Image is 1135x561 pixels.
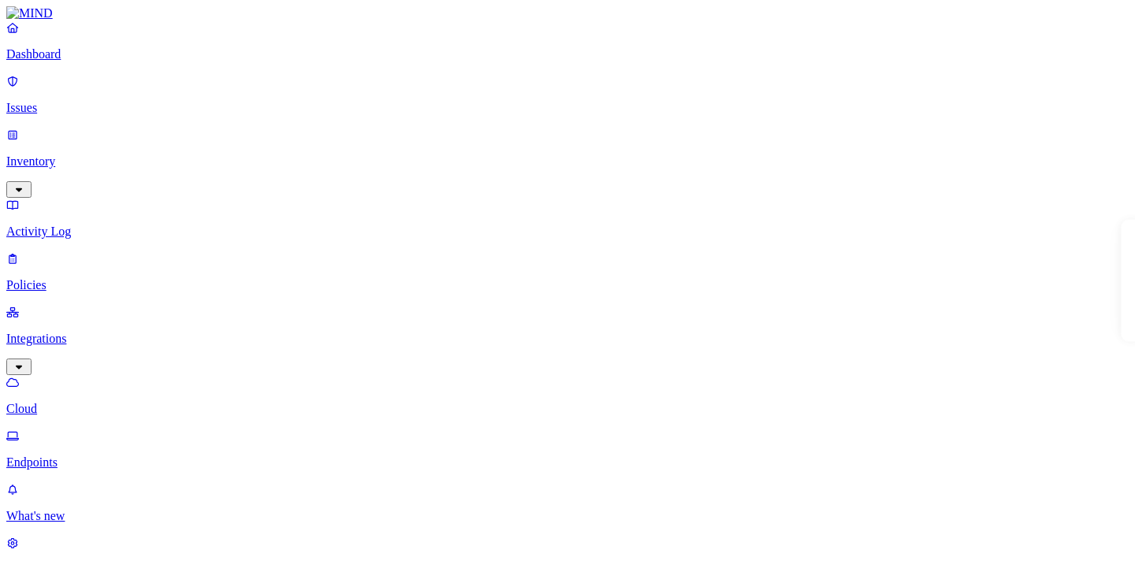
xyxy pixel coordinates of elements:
p: Activity Log [6,225,1129,239]
a: Integrations [6,305,1129,373]
p: Integrations [6,332,1129,346]
p: What's new [6,509,1129,523]
p: Issues [6,101,1129,115]
a: Dashboard [6,20,1129,61]
p: Policies [6,278,1129,292]
a: Inventory [6,128,1129,195]
a: Endpoints [6,429,1129,470]
a: Issues [6,74,1129,115]
p: Dashboard [6,47,1129,61]
p: Inventory [6,154,1129,169]
p: Cloud [6,402,1129,416]
a: Activity Log [6,198,1129,239]
p: Endpoints [6,455,1129,470]
img: MIND [6,6,53,20]
a: Policies [6,251,1129,292]
a: What's new [6,482,1129,523]
a: MIND [6,6,1129,20]
a: Cloud [6,375,1129,416]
